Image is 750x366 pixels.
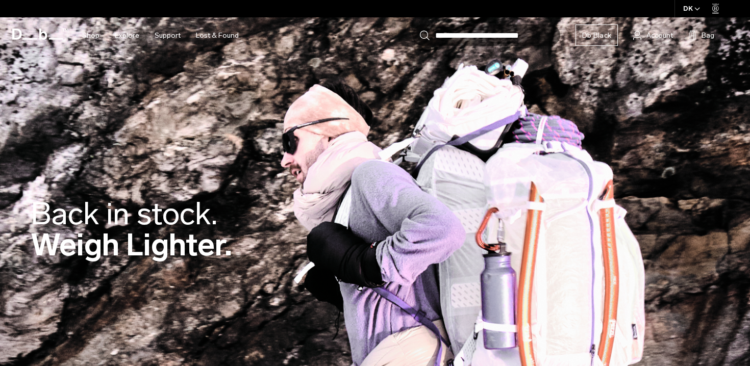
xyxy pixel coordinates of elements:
[196,17,239,54] a: Lost & Found
[576,24,618,46] a: Db Black
[115,17,139,54] a: Explore
[702,30,714,41] span: Bag
[155,17,181,54] a: Support
[688,29,714,41] button: Bag
[31,195,217,232] span: Back in stock.
[646,30,673,41] span: Account
[74,17,246,54] nav: Main Navigation
[31,198,232,260] h2: Weigh Lighter.
[82,17,99,54] a: Shop
[633,29,673,41] a: Account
